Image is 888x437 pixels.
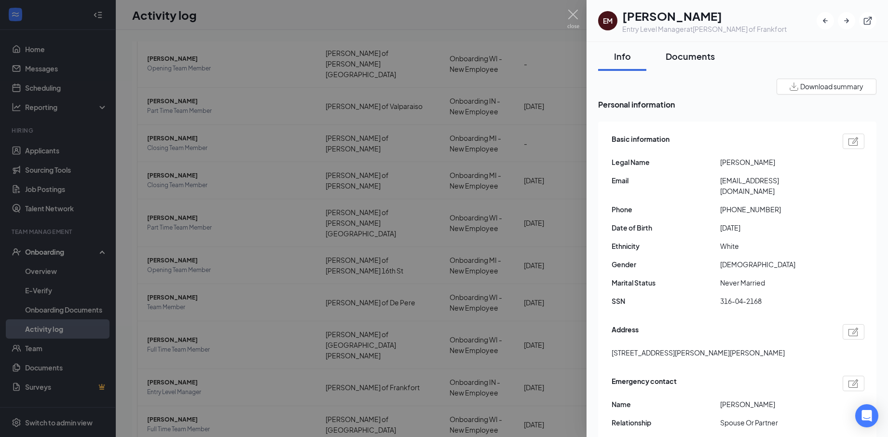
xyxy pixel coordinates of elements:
svg: ArrowRight [842,16,851,26]
span: Relationship [612,417,720,428]
span: [STREET_ADDRESS][PERSON_NAME][PERSON_NAME] [612,347,785,358]
span: Name [612,399,720,410]
button: ArrowRight [838,12,855,29]
span: Download summary [800,82,863,92]
span: Gender [612,259,720,270]
span: [PHONE_NUMBER] [720,204,829,215]
span: 316-04-2168 [720,296,829,306]
button: ArrowLeftNew [817,12,834,29]
span: Email [612,175,720,186]
span: Date of Birth [612,222,720,233]
svg: ExternalLink [863,16,873,26]
span: Emergency contact [612,376,677,391]
span: [DATE] [720,222,829,233]
span: Phone [612,204,720,215]
span: Basic information [612,134,669,149]
div: Info [608,50,637,62]
button: Download summary [777,79,876,95]
button: ExternalLink [859,12,876,29]
span: Legal Name [612,157,720,167]
span: Never Married [720,277,829,288]
div: Open Intercom Messenger [855,404,878,427]
span: Ethnicity [612,241,720,251]
div: Entry Level Manager at [PERSON_NAME] of Frankfort [622,24,787,34]
span: [PERSON_NAME] [720,399,829,410]
div: EM [603,16,613,26]
span: Personal information [598,98,876,110]
span: Marital Status [612,277,720,288]
span: [EMAIL_ADDRESS][DOMAIN_NAME] [720,175,829,196]
span: White [720,241,829,251]
span: Spouse Or Partner [720,417,829,428]
span: [DEMOGRAPHIC_DATA] [720,259,829,270]
span: [PERSON_NAME] [720,157,829,167]
h1: [PERSON_NAME] [622,8,787,24]
span: Address [612,324,639,340]
span: SSN [612,296,720,306]
div: Documents [666,50,715,62]
svg: ArrowLeftNew [820,16,830,26]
